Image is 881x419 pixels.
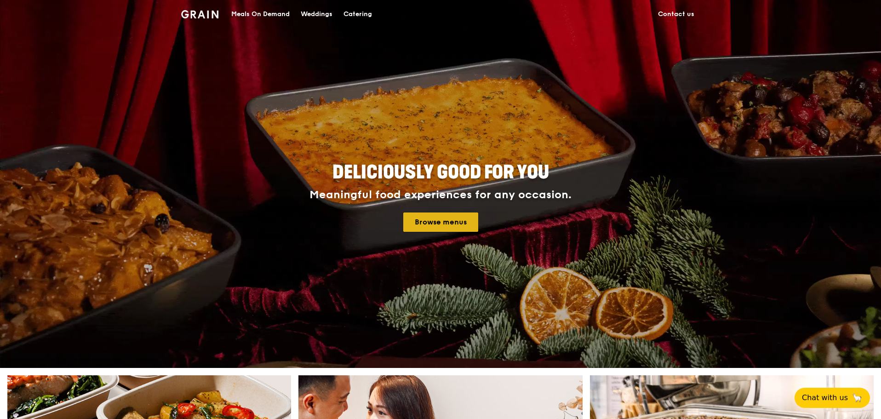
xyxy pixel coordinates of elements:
span: Chat with us [802,392,848,403]
div: Catering [343,0,372,28]
span: 🦙 [852,392,863,403]
div: Weddings [301,0,332,28]
div: Meals On Demand [231,0,290,28]
span: Deliciously good for you [332,161,549,184]
button: Chat with us🦙 [795,388,870,408]
a: Contact us [652,0,700,28]
img: Grain [181,10,218,18]
a: Catering [338,0,378,28]
div: Meaningful food experiences for any occasion. [275,189,606,201]
a: Weddings [295,0,338,28]
a: Browse menus [403,212,478,232]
